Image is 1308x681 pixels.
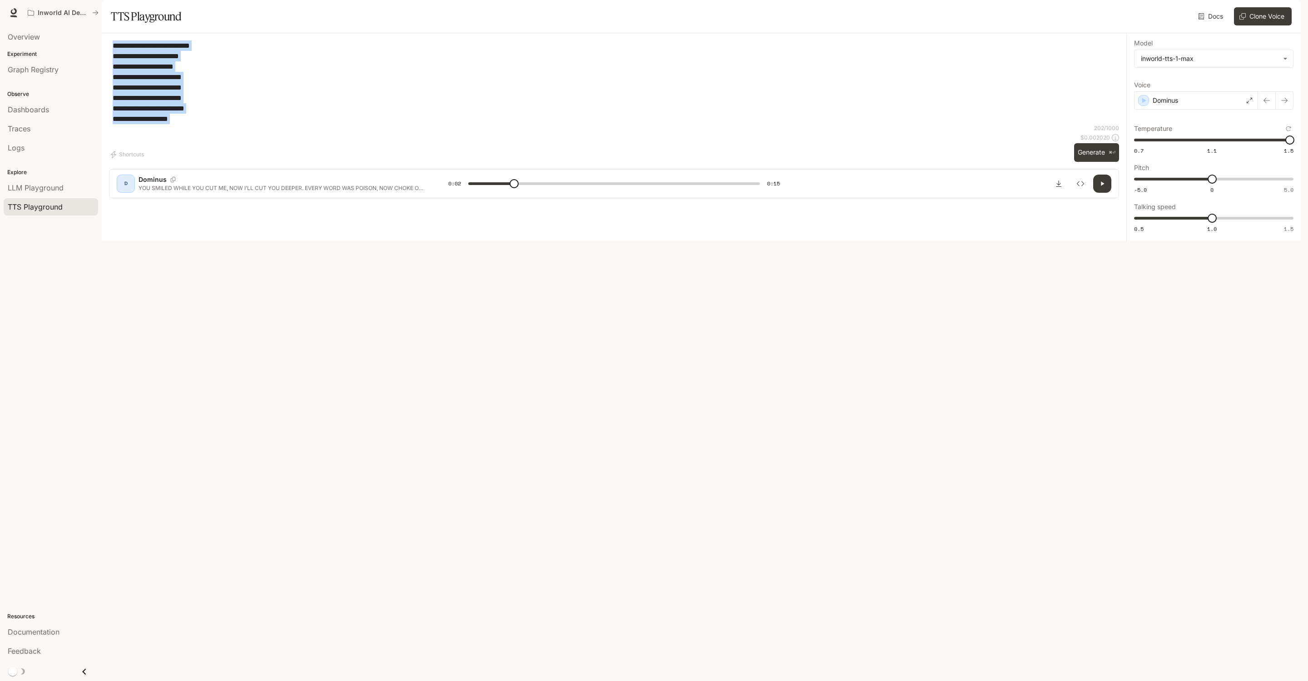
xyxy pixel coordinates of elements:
[1134,147,1144,155] span: 0.7
[119,176,133,191] div: D
[1234,7,1292,25] button: Clone Voice
[1207,147,1217,155] span: 1.1
[167,177,179,182] button: Copy Voice ID
[1284,147,1293,155] span: 1.5
[1134,204,1176,210] p: Talking speed
[767,179,780,188] span: 0:15
[1134,40,1153,46] p: Model
[1284,225,1293,233] span: 1.5
[139,175,167,184] p: Dominus
[1141,54,1278,63] div: inworld-tts-1-max
[109,147,148,162] button: Shortcuts
[1135,50,1293,67] div: inworld-tts-1-max
[24,4,103,22] button: All workspaces
[448,179,461,188] span: 0:02
[1071,175,1090,193] button: Inspect
[1134,165,1149,171] p: Pitch
[1134,82,1150,88] p: Voice
[1050,175,1068,193] button: Download audio
[1207,225,1217,233] span: 1.0
[1210,186,1214,194] span: 0
[1196,7,1227,25] a: Docs
[1153,96,1178,105] p: Dominus
[1074,143,1119,162] button: Generate⌘⏎
[1134,125,1172,132] p: Temperature
[139,184,426,192] p: YOU SMILED WHILE YOU CUT ME, NOW I’LL CUT YOU DEEPER. EVERY WORD WAS POISON, NOW CHOKE ON YOUR DE...
[111,7,181,25] h1: TTS Playground
[1109,150,1115,155] p: ⌘⏎
[38,9,89,17] p: Inworld AI Demos
[1283,124,1293,134] button: Reset to default
[1134,186,1147,194] span: -5.0
[1134,225,1144,233] span: 0.5
[1284,186,1293,194] span: 5.0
